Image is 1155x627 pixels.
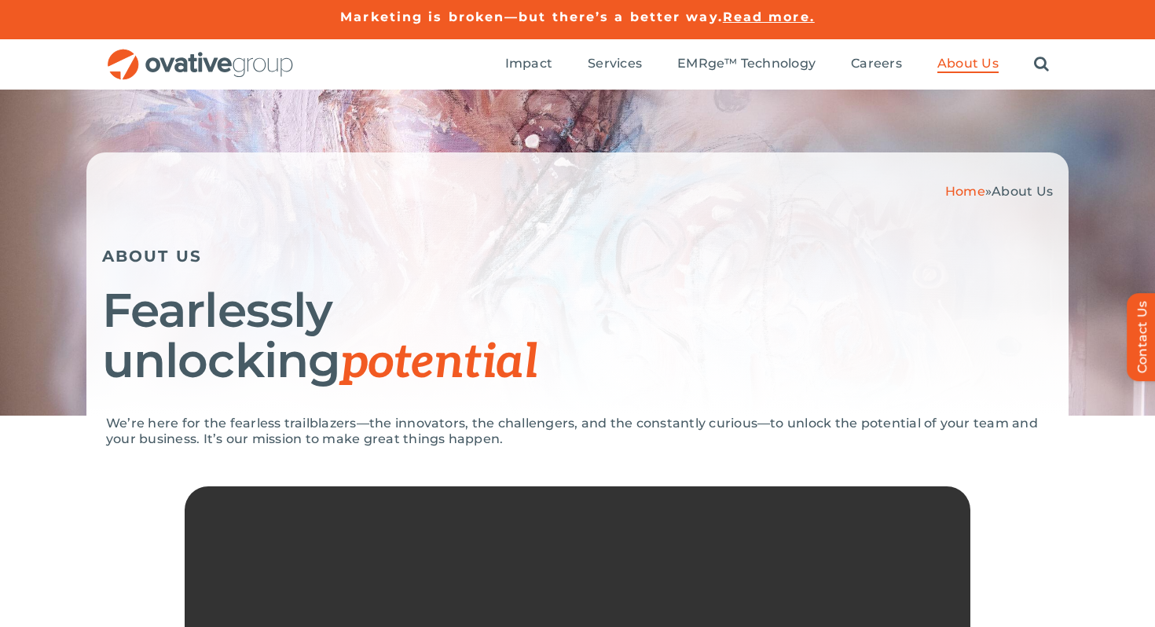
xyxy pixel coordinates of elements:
a: EMRge™ Technology [677,56,816,73]
a: About Us [937,56,999,73]
a: OG_Full_horizontal_RGB [106,47,295,62]
span: Careers [851,56,902,71]
span: potential [340,335,537,391]
span: Services [588,56,642,71]
h1: Fearlessly unlocking [102,285,1053,388]
a: Services [588,56,642,73]
span: EMRge™ Technology [677,56,816,71]
a: Search [1034,56,1049,73]
span: About Us [937,56,999,71]
h5: ABOUT US [102,247,1053,266]
a: Read more. [723,9,815,24]
nav: Menu [505,39,1049,90]
a: Marketing is broken—but there’s a better way. [340,9,723,24]
span: » [945,184,1053,199]
a: Home [945,184,985,199]
a: Impact [505,56,552,73]
p: We’re here for the fearless trailblazers—the innovators, the challengers, and the constantly curi... [106,416,1049,447]
span: About Us [992,184,1053,199]
a: Careers [851,56,902,73]
span: Impact [505,56,552,71]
